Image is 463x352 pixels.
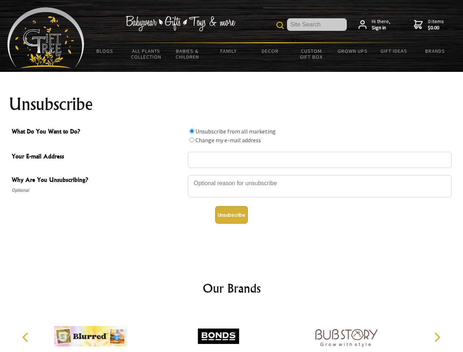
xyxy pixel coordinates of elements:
input: What Do You Want to Do? [190,129,194,133]
strong: $0.00 [428,25,444,31]
a: Custom Gift Box [291,43,332,65]
strong: Sign in [372,25,390,31]
input: Site Search [287,18,347,31]
a: BLOGS [84,43,126,59]
a: Grown Ups [332,43,373,59]
input: Your E-mail Address [188,152,452,168]
span: Your E-mail Address [12,152,184,162]
span: 0 items [428,18,444,31]
span: Optional [12,186,184,195]
a: Hi there,Sign in [359,18,390,31]
label: Unsubscribe from all marketing [195,128,276,135]
a: 0 items$0.00 [414,18,444,31]
img: product search [276,22,284,29]
span: Why Are You Unsubscribing? [12,175,184,186]
label: Change my e-mail address [195,136,261,144]
img: Babyware - Gifts - Toys and more... [7,7,84,68]
a: All Plants Collection [126,43,167,65]
a: Family [208,43,250,59]
a: Gift Ideas [373,43,415,59]
h2: Our Brands [15,279,449,297]
textarea: Why Are You Unsubscribing? [188,175,452,197]
h1: Unsubscribe [9,95,455,113]
input: What Do You Want to Do? [190,137,194,142]
a: Decor [249,43,291,59]
button: Unsubscribe [215,206,248,224]
button: Previous [18,329,34,345]
a: Brands [415,43,456,59]
button: Next [429,329,445,345]
img: Babywear - Gifts - Toys & more [125,16,235,31]
span: What Do You Want to Do? [12,127,184,137]
a: Babies & Children [167,43,208,65]
span: Hi there, [372,18,390,31]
